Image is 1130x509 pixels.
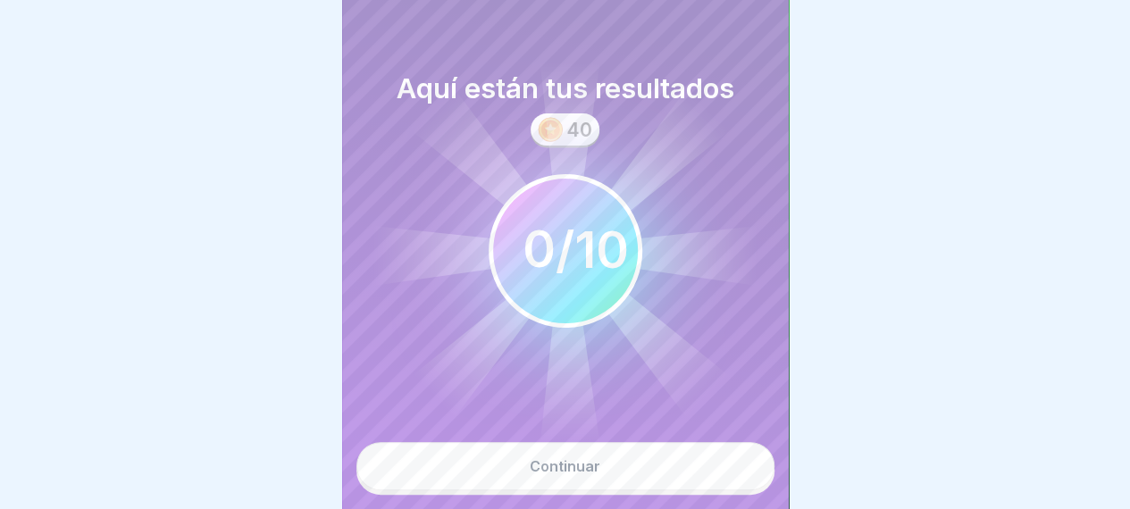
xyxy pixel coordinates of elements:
font: 10 [501,221,556,281]
font: / [556,221,574,281]
button: Continuar [356,442,774,490]
font: 10 [574,221,629,281]
font: 0 [523,220,556,280]
font: Continuar [530,457,600,475]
